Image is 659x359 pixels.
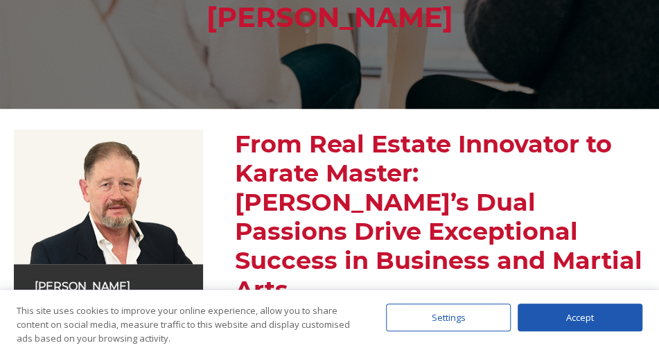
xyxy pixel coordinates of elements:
h2: From Real Estate Innovator to Karate Master: [PERSON_NAME]’s Dual Passions Drive Exceptional Succ... [235,130,645,304]
p: [PERSON_NAME] [35,278,182,295]
img: Michael Noonan [14,130,203,263]
div: Settings [386,304,511,331]
div: This site uses cookies to improve your online experience, allow you to share content on social me... [17,304,358,345]
h2: [PERSON_NAME] [14,1,645,34]
div: Accept [518,304,642,331]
